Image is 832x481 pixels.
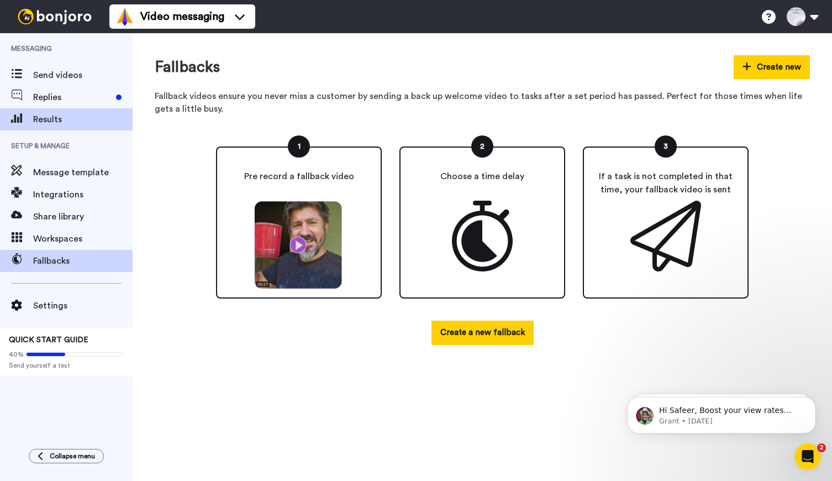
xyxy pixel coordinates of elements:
div: 3 [655,135,677,158]
span: Results [33,113,133,126]
span: Collapse menu [50,452,95,461]
iframe: Intercom live chat [794,443,821,470]
span: Integrations [33,188,133,201]
p: Choose a time delay [440,170,524,183]
img: bj-logo-header-white.svg [13,9,96,24]
span: Replies [33,91,112,104]
span: 40% [9,350,24,359]
div: 2 [471,135,493,158]
img: vm-color.svg [116,8,134,25]
p: Pre record a fallback video [244,170,354,183]
button: Create new [734,55,810,79]
iframe: Intercom notifications message [611,374,832,451]
h1: Fallbacks [155,59,220,76]
span: Send yourself a test [9,361,124,370]
span: Message template [33,166,133,179]
button: Create a new fallback [431,321,534,344]
span: Fallbacks [33,254,133,268]
span: 2 [817,443,826,452]
span: Video messaging [140,9,224,24]
span: QUICK START GUIDE [9,336,88,344]
button: Collapse menu [29,449,104,463]
p: If a task is not completed in that time, your fallback video is sent [593,170,739,196]
span: Send videos [33,69,133,82]
img: matt.png [250,201,347,289]
span: Settings [33,299,133,312]
div: 1 [288,135,310,158]
p: Fallback videos ensure you never miss a customer by sending a back up welcome video to tasks afte... [155,90,810,116]
span: Share library [33,210,133,223]
span: Workspaces [33,232,133,245]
